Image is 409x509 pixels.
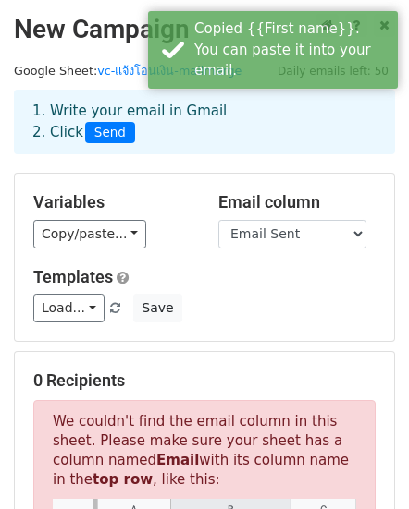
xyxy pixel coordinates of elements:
a: Load... [33,294,105,322]
div: 1. Write your email in Gmail 2. Click [19,101,390,143]
strong: top row [93,471,153,488]
small: Google Sheet: [14,64,242,78]
h5: 0 Recipients [33,370,376,391]
h5: Variables [33,192,191,212]
span: Send [85,122,135,144]
strong: Email [156,452,199,468]
h2: New Campaign [14,14,395,45]
a: Templates [33,267,113,286]
div: วิดเจ็ตการแชท [316,420,409,509]
div: Copied {{First name}}. You can paste it into your email. [194,18,390,81]
a: Copy/paste... [33,220,146,248]
button: Save [133,294,181,322]
h5: Email column [218,192,376,212]
iframe: Chat Widget [316,420,409,509]
a: vc-แจ้งโอนเงิน-mailmerge [97,64,242,78]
